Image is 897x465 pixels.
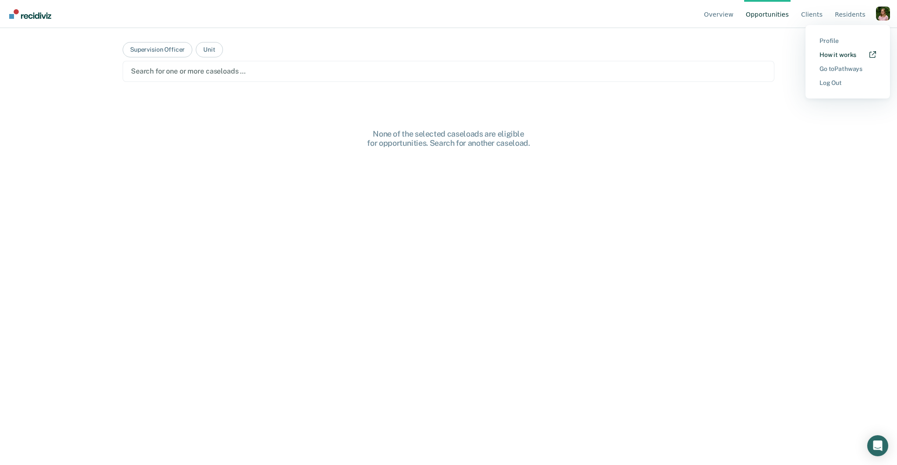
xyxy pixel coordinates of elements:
[123,42,192,57] button: Supervision Officer
[819,37,876,45] a: Profile
[196,42,222,57] button: Unit
[867,435,888,456] div: Open Intercom Messenger
[308,129,589,148] div: None of the selected caseloads are eligible for opportunities. Search for another caseload.
[876,7,890,21] button: Profile dropdown button
[819,65,876,73] a: Go to Pathways
[805,25,890,99] div: Profile menu
[819,51,876,59] a: How it works
[819,79,876,87] a: Log Out
[9,9,51,19] img: Recidiviz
